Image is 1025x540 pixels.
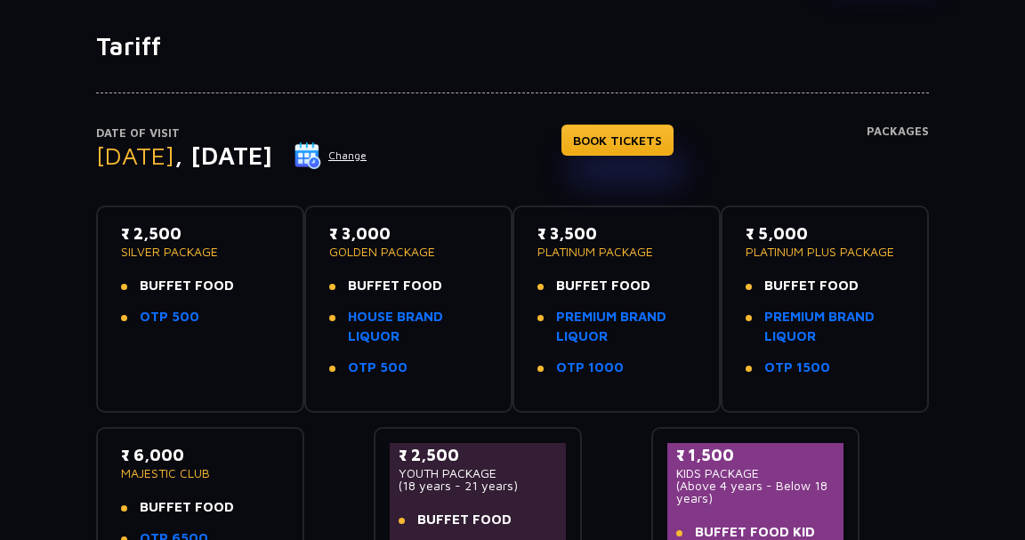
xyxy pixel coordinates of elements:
[121,443,279,467] p: ₹ 6,000
[348,307,488,347] a: HOUSE BRAND LIQUOR
[348,358,408,378] a: OTP 500
[746,246,904,258] p: PLATINUM PLUS PACKAGE
[764,307,904,347] a: PREMIUM BRAND LIQUOR
[561,125,674,156] a: BOOK TICKETS
[140,307,199,327] a: OTP 500
[294,141,367,170] button: Change
[121,222,279,246] p: ₹ 2,500
[556,358,624,378] a: OTP 1000
[329,246,488,258] p: GOLDEN PACKAGE
[556,307,696,347] a: PREMIUM BRAND LIQUOR
[537,246,696,258] p: PLATINUM PACKAGE
[556,276,650,296] span: BUFFET FOOD
[676,443,835,467] p: ₹ 1,500
[399,467,557,480] p: YOUTH PACKAGE
[764,276,859,296] span: BUFFET FOOD
[174,141,272,170] span: , [DATE]
[867,125,929,189] h4: Packages
[96,125,367,142] p: Date of Visit
[417,510,512,530] span: BUFFET FOOD
[329,222,488,246] p: ₹ 3,000
[96,141,174,170] span: [DATE]
[537,222,696,246] p: ₹ 3,500
[399,480,557,492] p: (18 years - 21 years)
[746,222,904,246] p: ₹ 5,000
[140,497,234,518] span: BUFFET FOOD
[121,246,279,258] p: SILVER PACKAGE
[676,467,835,480] p: KIDS PACKAGE
[121,467,279,480] p: MAJESTIC CLUB
[399,443,557,467] p: ₹ 2,500
[676,480,835,504] p: (Above 4 years - Below 18 years)
[96,31,929,61] h1: Tariff
[348,276,442,296] span: BUFFET FOOD
[140,276,234,296] span: BUFFET FOOD
[764,358,830,378] a: OTP 1500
